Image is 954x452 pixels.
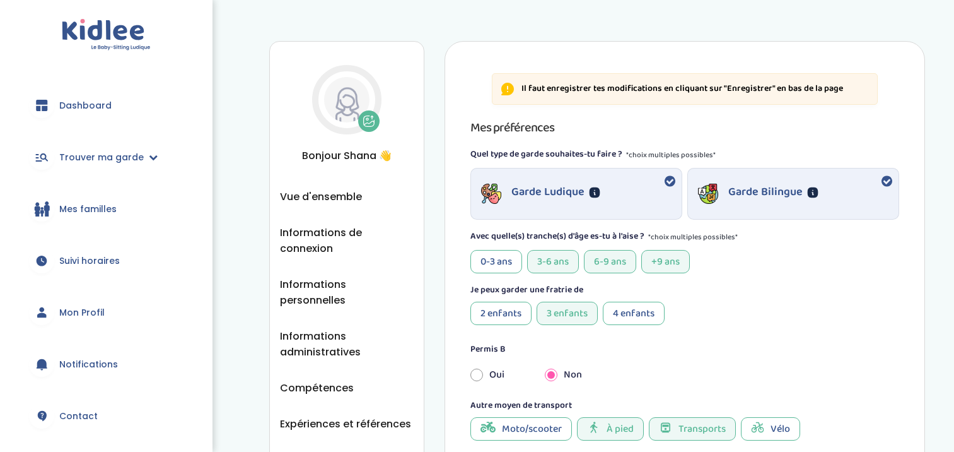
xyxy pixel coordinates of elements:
span: *choix multiples possibles* [626,148,716,163]
label: Permis B [470,343,506,356]
button: Informations personnelles [280,277,414,308]
span: Notifications [59,358,118,371]
a: Suivi horaires [19,238,194,283]
p: Il faut enregistrer tes modifications en cliquant sur "Enregistrer" en bas de la page [521,83,843,95]
button: Informations administratives [280,328,414,360]
img: garde-icon h-16 w-16 [481,184,501,204]
a: Contact [19,393,194,439]
div: +9 ans [641,250,690,273]
span: À pied [607,421,634,437]
img: Avatar [324,77,369,122]
a: Mes familles [19,186,194,232]
div: Non [535,361,610,389]
span: Vélo [771,421,790,437]
button: Informations de connexion [280,225,414,256]
div: 2 enfants [470,302,532,325]
button: Expériences et références [280,416,411,432]
a: Mon Profil [19,290,194,335]
img: logo.svg [62,19,151,51]
span: Mon Profil [59,306,105,319]
h3: Mes préférences [470,117,900,138]
a: Dashboard [19,83,194,128]
p: Garde Bilingue [728,184,803,201]
div: 0-3 ans [470,250,522,273]
span: Mes familles [59,203,117,216]
span: Bonjour Shana 👋 [280,148,414,164]
span: Contact [59,410,98,423]
label: Autre moyen de transport [470,399,572,412]
span: Moto/scooter [502,421,562,437]
a: Notifications [19,342,194,387]
a: Trouver ma garde [19,134,194,180]
div: 3 enfants [537,302,598,325]
img: garde-icon h-16 w-16 [698,184,718,204]
span: Transports [678,421,726,437]
div: 6-9 ans [584,250,636,273]
p: Garde Ludique [511,184,585,201]
label: Je peux garder une fratrie de [470,283,583,297]
div: 4 enfants [603,302,665,325]
div: Oui [461,361,535,389]
span: Suivi horaires [59,254,120,268]
button: Vue d'ensemble [280,189,362,205]
button: Compétences [280,380,354,396]
div: 3-6 ans [527,250,579,273]
span: Dashboard [59,99,112,112]
label: Avec quelle(s) tranche(s) d'âge es-tu à l'aise ? [470,230,644,245]
span: *choix multiples possibles* [648,230,738,245]
label: Quel type de garde souhaites-tu faire ? [470,148,622,163]
span: Trouver ma garde [59,151,144,164]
